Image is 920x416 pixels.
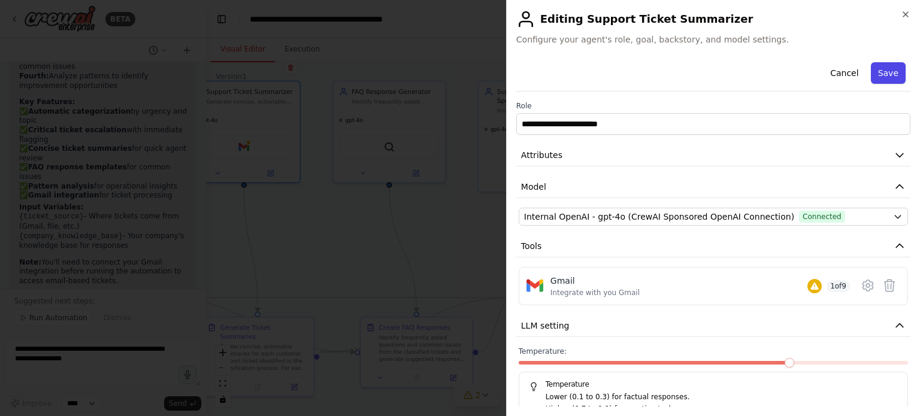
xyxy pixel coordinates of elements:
[827,280,850,292] span: 1 of 9
[521,320,570,332] span: LLM setting
[516,315,910,337] button: LLM setting
[516,144,910,166] button: Attributes
[521,149,562,161] span: Attributes
[516,10,910,29] h2: Editing Support Ticket Summarizer
[524,211,794,223] span: Internal OpenAI - gpt-4o (CrewAI Sponsored OpenAI Connection)
[519,347,567,356] span: Temperature:
[799,211,845,223] span: Connected
[879,275,900,296] button: Delete tool
[871,62,906,84] button: Save
[857,275,879,296] button: Configure tool
[516,34,910,45] span: Configure your agent's role, goal, backstory, and model settings.
[516,176,910,198] button: Model
[521,181,546,193] span: Model
[519,208,908,226] button: Internal OpenAI - gpt-4o (CrewAI Sponsored OpenAI Connection)Connected
[550,275,640,287] div: Gmail
[823,62,865,84] button: Cancel
[550,288,640,297] div: Integrate with you Gmail
[546,391,898,403] p: Lower (0.1 to 0.3) for factual responses.
[516,101,910,111] label: Role
[546,403,898,415] p: Higher (0.7 to 0.9) for creative tasks.
[521,240,542,252] span: Tools
[526,277,543,294] img: Gmail
[516,235,910,257] button: Tools
[529,379,898,389] h5: Temperature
